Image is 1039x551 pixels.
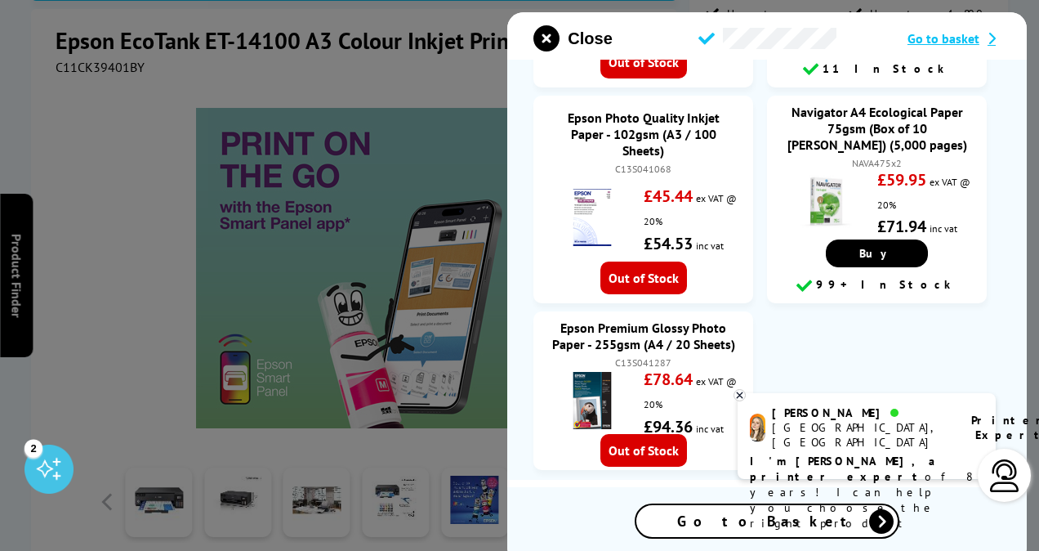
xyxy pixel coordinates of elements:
div: [GEOGRAPHIC_DATA], [GEOGRAPHIC_DATA] [772,420,951,450]
span: inc vat [929,222,957,235]
strong: £45.44 [643,186,692,207]
span: Go to basket [907,30,979,47]
b: I'm [PERSON_NAME], a printer expert [750,454,940,484]
img: amy-livechat.png [750,414,765,442]
span: Close [568,29,612,48]
div: C13S041287 [550,356,737,369]
div: 11 In Stock [775,60,979,79]
strong: £94.36 [643,416,692,437]
img: user-headset-light.svg [988,459,1021,492]
a: Epson Photo Quality Inkjet Paper - 102gsm (A3 / 100 Sheets) [567,110,719,159]
img: Navigator A4 Ecological Paper 75gsm (Box of 10 Reams) (5,000 pages) [797,172,854,230]
p: of 8 years! I can help you choose the right product [750,454,983,531]
span: Out of Stock [600,434,686,467]
a: Go to Basket [635,504,899,539]
img: Epson Photo Quality Inkjet Paper - 102gsm (A3 / 100 Sheets) [564,189,621,246]
strong: £54.53 [643,233,692,254]
div: 2 [25,439,42,457]
img: Epson Premium Glossy Photo Paper - 255gsm (A4 / 20 Sheets) [564,372,621,429]
a: Navigator A4 Ecological Paper 75gsm (Box of 10 [PERSON_NAME]) (5,000 pages) [787,104,966,153]
span: inc vat [695,240,723,252]
button: close modal [533,25,612,52]
span: Out of Stock [600,262,686,294]
strong: £71.94 [876,216,925,237]
div: NAVA475x2 [783,157,970,169]
strong: £59.95 [876,169,925,190]
span: Go to Basket [677,512,857,531]
span: inc vat [695,423,723,435]
strong: £78.64 [643,369,692,390]
div: 99+ In Stock [775,275,979,295]
span: Buy [859,246,894,261]
div: [PERSON_NAME] [772,405,951,420]
a: Go to basket [907,30,1001,47]
div: C13S041068 [550,163,737,175]
span: Out of Stock [600,46,686,78]
a: Epson Premium Glossy Photo Paper - 255gsm (A4 / 20 Sheets) [551,320,734,352]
